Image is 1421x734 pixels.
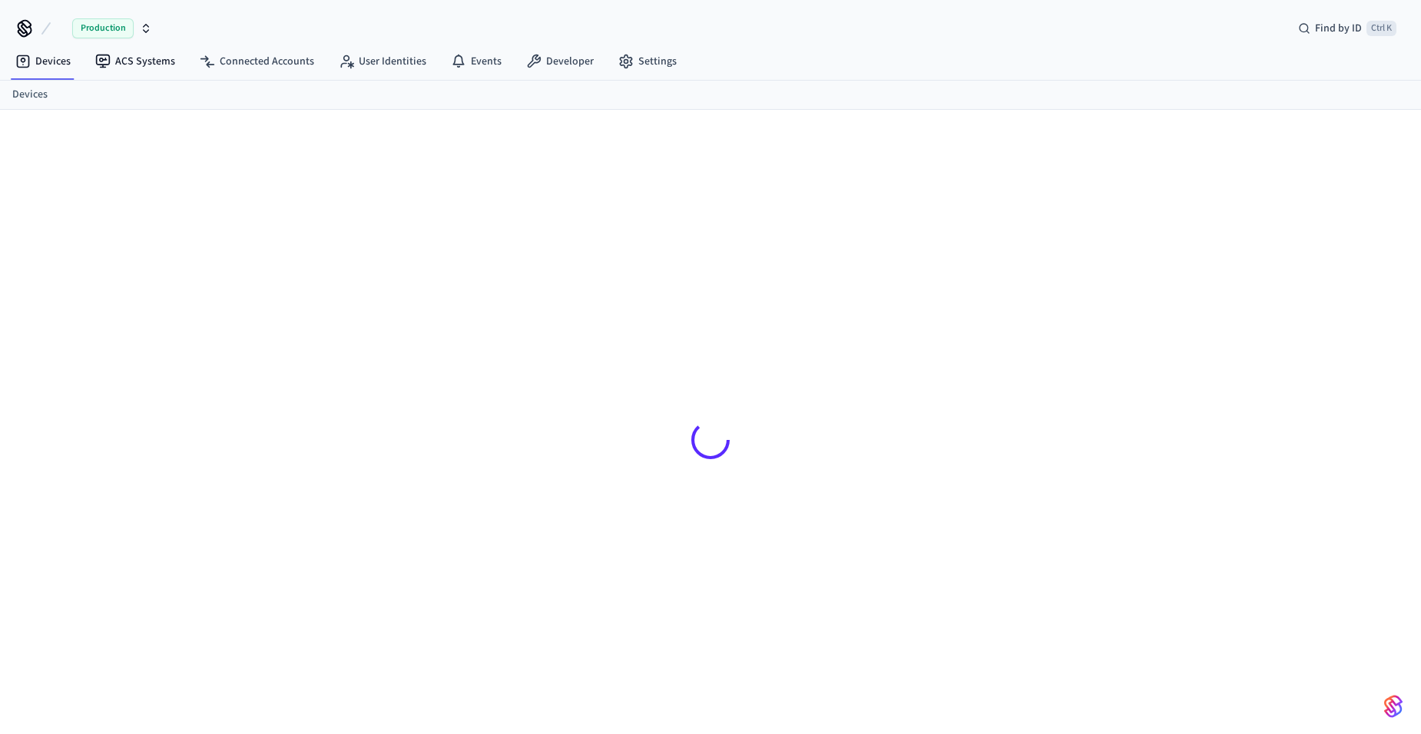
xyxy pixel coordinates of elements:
a: Connected Accounts [187,48,326,75]
div: Find by IDCtrl K [1286,15,1409,42]
a: Devices [3,48,83,75]
span: Find by ID [1315,21,1362,36]
span: Ctrl K [1366,21,1396,36]
a: Devices [12,87,48,103]
img: SeamLogoGradient.69752ec5.svg [1384,694,1403,719]
a: User Identities [326,48,439,75]
a: ACS Systems [83,48,187,75]
a: Events [439,48,514,75]
span: Production [72,18,134,38]
a: Developer [514,48,606,75]
a: Settings [606,48,689,75]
